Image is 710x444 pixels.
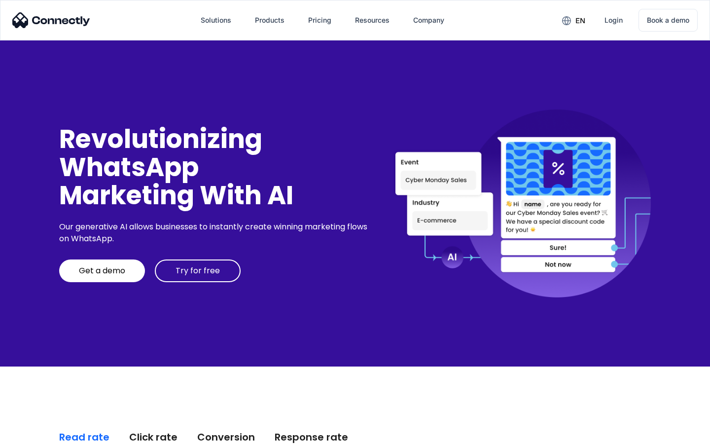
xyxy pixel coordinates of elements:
div: Revolutionizing WhatsApp Marketing With AI [59,125,371,210]
div: en [575,14,585,28]
div: Read rate [59,430,109,444]
div: Conversion [197,430,255,444]
div: Solutions [201,13,231,27]
img: Connectly Logo [12,12,90,28]
div: Login [604,13,623,27]
div: Company [413,13,444,27]
div: Get a demo [79,266,125,276]
div: Response rate [275,430,348,444]
div: Our generative AI allows businesses to instantly create winning marketing flows on WhatsApp. [59,221,371,245]
div: Try for free [176,266,220,276]
div: Pricing [308,13,331,27]
div: Products [255,13,284,27]
a: Pricing [300,8,339,32]
a: Book a demo [639,9,698,32]
a: Login [597,8,631,32]
a: Get a demo [59,259,145,282]
div: Click rate [129,430,177,444]
div: Resources [355,13,390,27]
a: Try for free [155,259,241,282]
